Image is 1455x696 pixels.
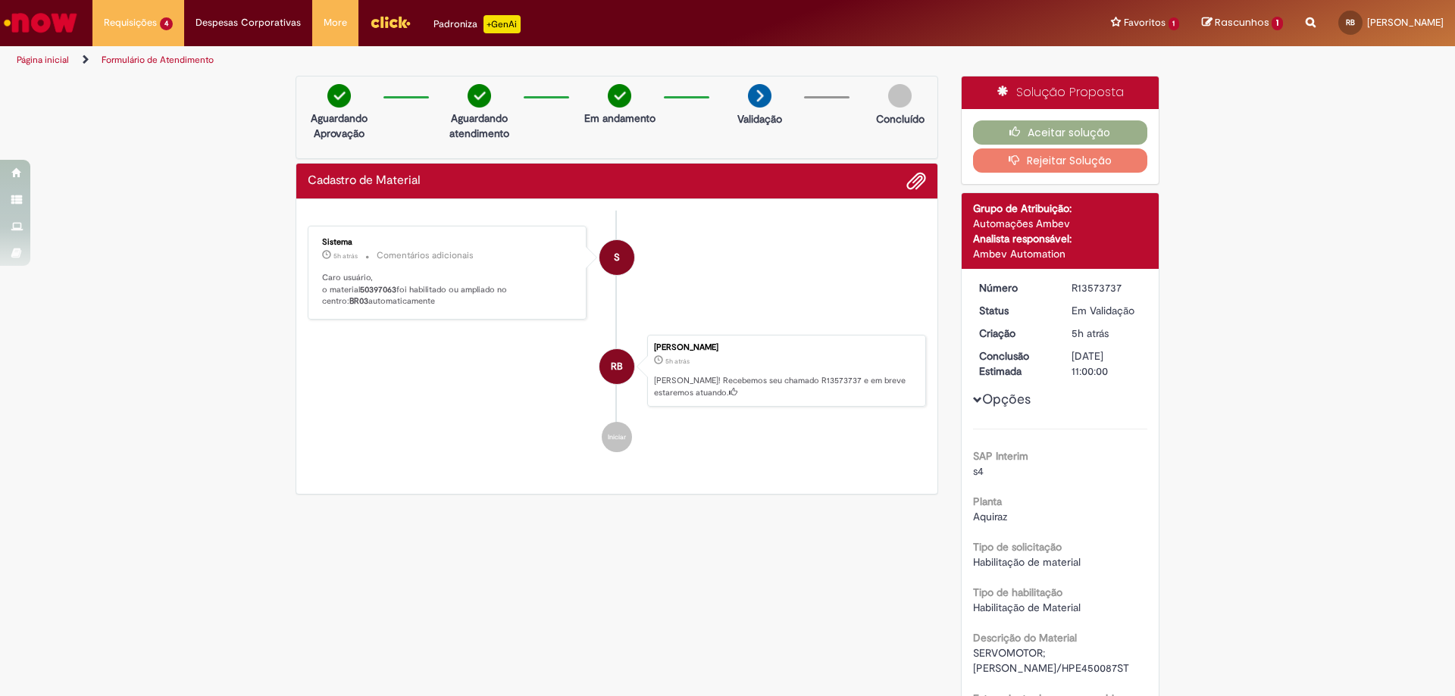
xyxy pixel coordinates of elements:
span: RB [1346,17,1355,27]
dt: Número [968,280,1061,295]
span: [PERSON_NAME] [1367,16,1444,29]
div: Analista responsável: [973,231,1148,246]
h2: Cadastro de Material Histórico de tíquete [308,174,421,188]
span: Habilitação de material [973,555,1081,569]
img: ServiceNow [2,8,80,38]
b: Descrição do Material [973,631,1077,645]
div: Automações Ambev [973,216,1148,231]
span: More [324,15,347,30]
time: 28/09/2025 09:00:00 [333,251,358,261]
button: Rejeitar Solução [973,148,1148,173]
dt: Criação [968,326,1061,341]
b: Tipo de solicitação [973,540,1062,554]
span: Requisições [104,15,157,30]
ul: Trilhas de página [11,46,959,74]
p: Validação [737,111,782,126]
div: 28/09/2025 08:59:36 [1072,326,1142,341]
button: Aceitar solução [973,120,1148,145]
div: Rubens Da Silva Barros [599,349,634,384]
b: Tipo de habilitação [973,585,1062,599]
dt: Status [968,303,1061,318]
p: Concluído [876,111,925,126]
p: Aguardando atendimento [443,111,516,141]
p: Aguardando Aprovação [302,111,376,141]
span: 5h atrás [333,251,358,261]
span: 5h atrás [665,357,690,366]
span: Favoritos [1124,15,1166,30]
div: [PERSON_NAME] [654,343,918,352]
span: 1 [1169,17,1180,30]
span: Aquiraz [973,510,1007,523]
b: Planta [973,495,1002,508]
p: +GenAi [483,15,521,33]
div: System [599,240,634,275]
div: Solução Proposta [962,76,1159,109]
span: s4 [973,464,984,478]
div: R13573737 [1072,280,1142,295]
p: [PERSON_NAME]! Recebemos seu chamado R13573737 e em breve estaremos atuando. [654,375,918,398]
small: Comentários adicionais [377,249,474,262]
div: Em Validação [1072,303,1142,318]
img: check-circle-green.png [468,84,491,108]
div: [DATE] 11:00:00 [1072,348,1142,379]
li: Rubens Da Silva Barros [308,335,926,407]
time: 28/09/2025 08:59:36 [665,357,690,366]
span: 1 [1272,17,1283,30]
div: Padroniza [433,15,521,33]
img: check-circle-green.png [608,84,631,108]
span: 5h atrás [1072,326,1109,340]
b: BR03 [349,295,368,307]
span: 4 [160,17,173,30]
p: Caro usuário, o material foi habilitado ou ampliado no centro: automaticamente [322,272,574,307]
time: 28/09/2025 08:59:36 [1072,326,1109,340]
img: arrow-next.png [748,84,771,108]
ul: Histórico de tíquete [308,211,926,468]
span: Despesas Corporativas [196,15,301,30]
img: click_logo_yellow_360x200.png [370,11,411,33]
span: S [614,239,620,276]
button: Adicionar anexos [906,171,926,191]
div: Sistema [322,238,574,247]
div: Grupo de Atribuição: [973,201,1148,216]
span: RB [611,348,623,385]
b: 50397063 [360,284,396,295]
a: Rascunhos [1202,16,1283,30]
a: Página inicial [17,54,69,66]
img: check-circle-green.png [327,84,351,108]
span: Habilitação de Material [973,601,1081,614]
span: SERVOMOTOR;[PERSON_NAME]/HPE450087ST [973,646,1129,675]
img: img-circle-grey.png [888,84,912,108]
a: Formulário de Atendimento [102,54,214,66]
dt: Conclusão Estimada [968,348,1061,379]
span: Rascunhos [1215,15,1269,30]
b: SAP Interim [973,449,1028,463]
p: Em andamento [584,111,656,126]
div: Ambev Automation [973,246,1148,261]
